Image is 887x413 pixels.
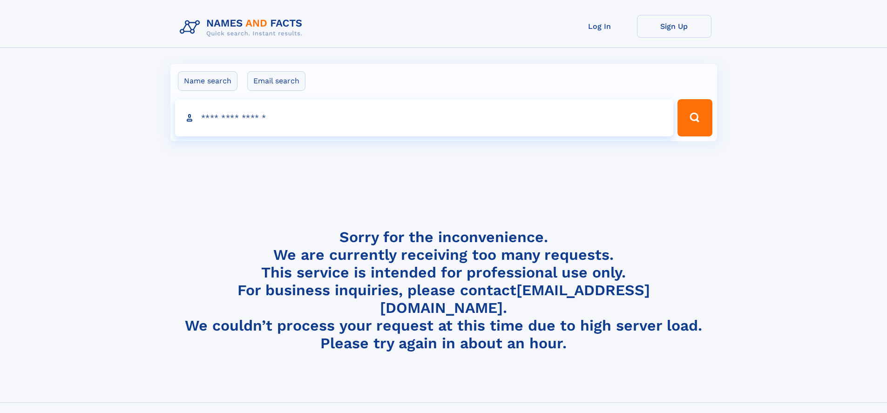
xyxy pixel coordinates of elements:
[562,15,637,38] a: Log In
[637,15,711,38] a: Sign Up
[178,71,237,91] label: Name search
[176,15,310,40] img: Logo Names and Facts
[176,228,711,352] h4: Sorry for the inconvenience. We are currently receiving too many requests. This service is intend...
[677,99,712,136] button: Search Button
[380,281,650,317] a: [EMAIL_ADDRESS][DOMAIN_NAME]
[247,71,305,91] label: Email search
[175,99,674,136] input: search input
